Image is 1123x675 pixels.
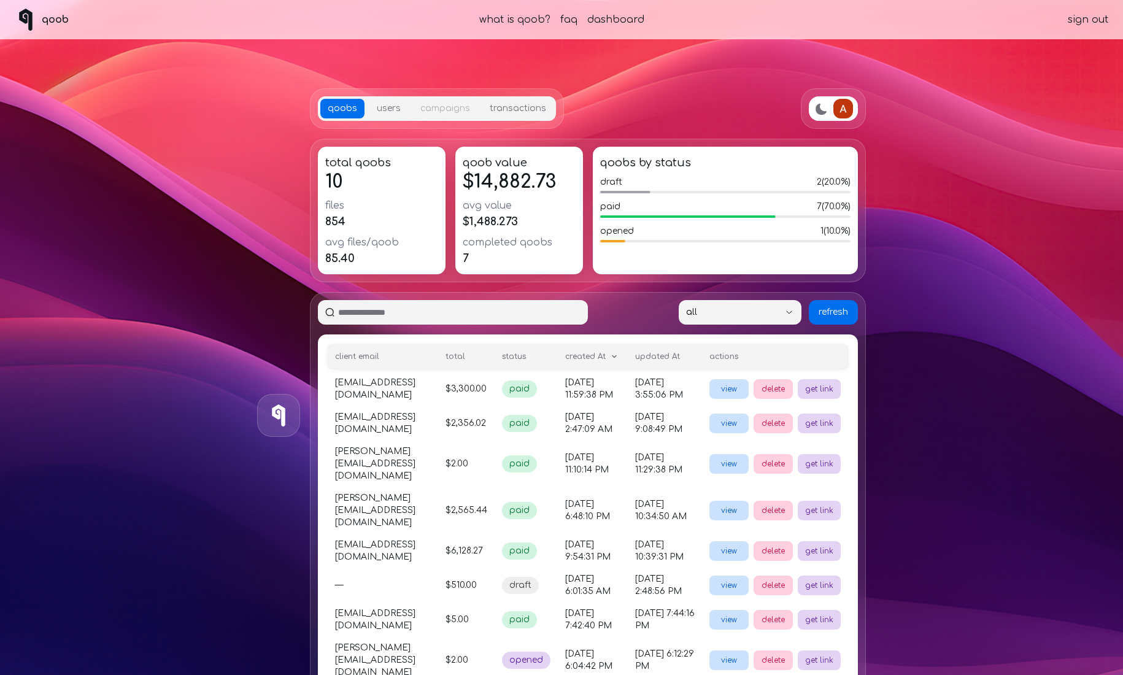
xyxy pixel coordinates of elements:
button: view [709,379,749,399]
span: [DATE] 6:48:10 PM [565,499,610,521]
div: transactions [490,102,546,115]
span: [DATE] 9:54:31 PM [565,540,611,561]
span: paid [504,614,534,626]
span: paid [504,545,534,557]
div: completed qoobs [463,235,576,250]
input: search qoobs... [334,306,581,318]
span: [DATE] 11:29:38 PM [635,453,682,474]
span: paid [504,504,534,517]
span: 7 ( 70.0 %) [817,201,851,213]
div: qoob value [463,154,576,171]
span: [DATE] 9:08:49 PM [635,412,682,434]
div: qoobs by status [600,154,851,171]
div: qoobs [328,102,357,115]
button: delete [754,501,793,520]
a: Transactions [482,99,554,118]
a: faq [560,12,577,27]
a: qoob [15,9,69,31]
div: 854 [325,213,438,230]
span: 2 ( 20.0 %) [817,176,851,188]
span: [DATE] 10:39:31 PM [635,540,684,561]
span: — [335,580,343,590]
span: opened [504,654,548,666]
a: Qoobs [320,99,365,118]
span: $5.00 [446,615,469,624]
button: delete [754,541,793,561]
button: get link [798,414,841,433]
button: delete [754,454,793,474]
a: what is qoob? [479,12,550,27]
button: get link [798,541,841,561]
a: dashboard [587,12,644,27]
div: total qoobs [325,154,438,171]
img: Aaron Watson [833,99,853,118]
span: [DATE] 2:48:56 PM [635,574,682,596]
span: $2,565.44 [446,506,487,515]
button: get link [798,650,841,670]
span: draft [504,579,536,592]
button: delete [754,576,793,595]
span: $510.00 [446,580,477,590]
button: delete [754,650,793,670]
span: all [686,306,779,318]
button: all [679,300,801,325]
button: view [709,454,749,474]
span: draft [600,176,622,188]
button: refresh [809,300,858,325]
span: [DATE] 11:59:38 PM [565,378,613,399]
button: get link [798,576,841,595]
span: $2,356.02 [446,418,486,428]
button: view [709,541,749,561]
div: 7 [463,250,576,267]
span: [EMAIL_ADDRESS][DOMAIN_NAME] [335,540,415,561]
th: created At [558,344,628,369]
span: [DATE] 6:12:29 PM [635,649,694,671]
button: view [709,501,749,520]
span: [DATE] 10:34:50 AM [635,499,687,521]
span: [DATE] 6:01:35 AM [565,574,611,596]
span: [DATE] 3:55:06 PM [635,378,683,399]
button: get link [798,454,841,474]
div: $ 1,488.273 [463,213,576,230]
span: [DATE] 7:44:16 PM [635,609,695,630]
a: Users [369,99,408,118]
span: [EMAIL_ADDRESS][DOMAIN_NAME] [335,609,415,630]
button: view [709,610,749,630]
div: 10 [325,171,438,193]
span: paid [504,458,534,470]
span: 1 ( 10.0 %) [820,225,851,237]
span: $6,128.27 [446,546,483,555]
span: paid [504,417,534,430]
div: avg value [463,198,576,213]
p: qoob [42,12,69,27]
div: campaigns [420,102,470,115]
span: paid [600,201,620,213]
button: view [709,650,749,670]
th: updated At [628,344,702,369]
th: total [438,344,495,369]
span: paid [504,383,534,395]
button: delete [754,414,793,433]
button: get link [798,610,841,630]
button: delete [754,379,793,399]
span: [PERSON_NAME][EMAIL_ADDRESS][DOMAIN_NAME] [335,493,415,527]
a: Campaigns [413,99,477,118]
span: [EMAIL_ADDRESS][DOMAIN_NAME] [335,412,415,434]
th: client email [328,344,438,369]
button: get link [798,501,841,520]
span: [PERSON_NAME][EMAIL_ADDRESS][DOMAIN_NAME] [335,447,415,480]
span: [EMAIL_ADDRESS][DOMAIN_NAME] [335,378,415,399]
span: $2.00 [446,459,468,468]
div: $ 14,882.73 [463,171,576,193]
span: [DATE] 7:42:40 PM [565,609,612,630]
span: [DATE] 6:04:42 PM [565,649,612,671]
div: 85.40 [325,250,438,267]
span: [DATE] 2:47:09 AM [565,412,612,434]
span: $3,300.00 [446,384,487,393]
span: $2.00 [446,655,468,665]
a: sign out [1068,12,1108,27]
div: tabs [318,96,556,121]
th: status [495,344,558,369]
button: delete [754,610,793,630]
div: users [377,102,401,115]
